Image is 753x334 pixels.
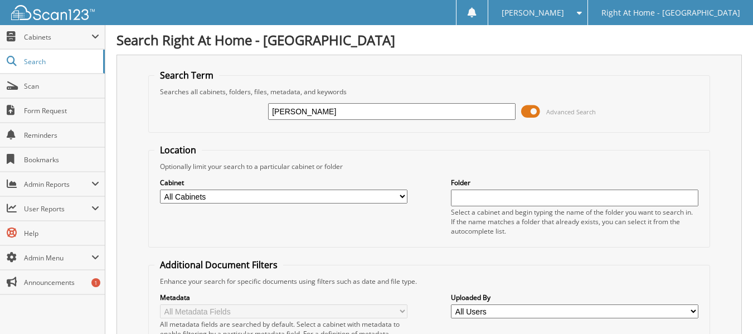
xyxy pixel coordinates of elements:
[24,229,99,238] span: Help
[91,278,100,287] div: 1
[601,9,740,16] span: Right At Home - [GEOGRAPHIC_DATA]
[24,32,91,42] span: Cabinets
[451,293,698,302] label: Uploaded By
[11,5,95,20] img: scan123-logo-white.svg
[24,81,99,91] span: Scan
[546,108,596,116] span: Advanced Search
[24,155,99,164] span: Bookmarks
[451,207,698,236] div: Select a cabinet and begin typing the name of the folder you want to search in. If the name match...
[24,130,99,140] span: Reminders
[154,87,704,96] div: Searches all cabinets, folders, files, metadata, and keywords
[154,162,704,171] div: Optionally limit your search to a particular cabinet or folder
[154,69,219,81] legend: Search Term
[24,278,99,287] span: Announcements
[24,204,91,214] span: User Reports
[24,180,91,189] span: Admin Reports
[24,106,99,115] span: Form Request
[451,178,698,187] label: Folder
[154,144,202,156] legend: Location
[160,178,407,187] label: Cabinet
[502,9,564,16] span: [PERSON_NAME]
[154,277,704,286] div: Enhance your search for specific documents using filters such as date and file type.
[24,57,98,66] span: Search
[160,293,407,302] label: Metadata
[24,253,91,263] span: Admin Menu
[116,31,742,49] h1: Search Right At Home - [GEOGRAPHIC_DATA]
[154,259,283,271] legend: Additional Document Filters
